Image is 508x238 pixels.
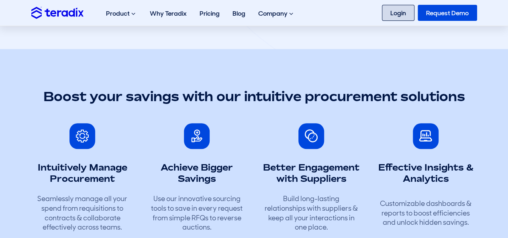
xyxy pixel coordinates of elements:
p: Build long-lasting relationships with suppliers & keep all your interactions in one place. [263,194,359,232]
a: Login [382,5,414,21]
h3: Effective Insights & Analytics [375,162,477,185]
a: Request Demo [418,5,477,21]
div: Product [100,1,143,26]
p: Use our innovative sourcing tools to save in every request from simple RFQs to reverse auctions. [149,194,245,232]
a: Pricing [193,1,226,26]
a: Blog [226,1,252,26]
h3: Achieve Bigger Savings [146,162,248,185]
h3: Better Engagement with Suppliers [260,162,363,185]
img: Teradix logo [31,7,84,18]
a: Why Teradix [143,1,193,26]
p: Seamlessly manage all your spend from requisitions to contracts & collaborate effectively across ... [34,194,131,232]
h3: Intuitively Manage Procurement [31,162,134,185]
div: Company [252,1,301,26]
p: Customizable dashboards & reports to boost efficiencies and unlock hidden savings. [377,199,474,228]
h2: Boost your savings with our intuitive procurement solutions [31,87,477,106]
